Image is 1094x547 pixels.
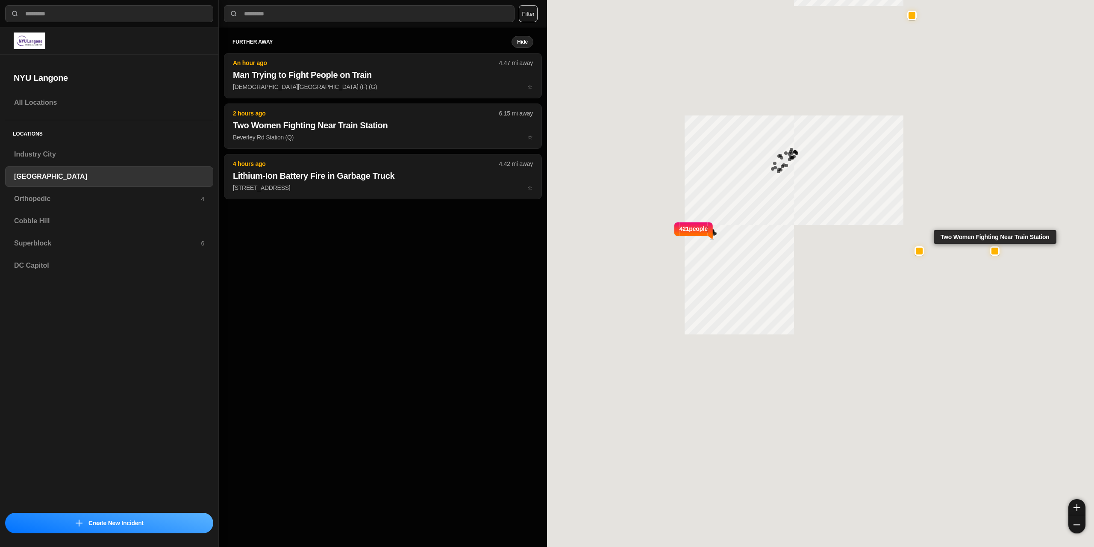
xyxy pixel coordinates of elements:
button: 2 hours ago6.15 mi awayTwo Women Fighting Near Train StationBeverley Rd Station (Q)star [224,103,542,149]
button: Filter [519,5,538,22]
h5: Locations [5,120,213,144]
a: DC Capitol [5,255,213,276]
h2: NYU Langone [14,72,205,84]
a: 2 hours ago6.15 mi awayTwo Women Fighting Near Train StationBeverley Rd Station (Q)star [224,133,542,141]
a: 4 hours ago4.42 mi awayLithium-Ion Battery Fire in Garbage Truck[STREET_ADDRESS]star [224,184,542,191]
h3: Industry City [14,149,204,160]
img: notch [708,221,714,239]
h2: Lithium-Ion Battery Fire in Garbage Truck [233,170,533,182]
p: 6.15 mi away [499,109,533,118]
h3: Cobble Hill [14,216,204,226]
a: All Locations [5,92,213,113]
a: Superblock6 [5,233,213,254]
p: 4 hours ago [233,160,499,168]
img: search [11,9,19,18]
span: star [527,134,533,141]
button: iconCreate New Incident [5,513,213,533]
p: [DEMOGRAPHIC_DATA][GEOGRAPHIC_DATA] (F) (G) [233,83,533,91]
h3: All Locations [14,98,204,108]
div: Two Women Fighting Near Train Station [934,230,1056,244]
a: Cobble Hill [5,211,213,231]
p: 2 hours ago [233,109,499,118]
span: star [527,83,533,90]
p: 4.42 mi away [499,160,533,168]
img: icon [76,520,82,526]
button: zoom-out [1068,516,1085,533]
p: An hour ago [233,59,499,67]
p: Beverley Rd Station (Q) [233,133,533,142]
img: search [229,9,238,18]
p: [STREET_ADDRESS] [233,183,533,192]
h3: [GEOGRAPHIC_DATA] [14,171,204,182]
a: Orthopedic4 [5,189,213,209]
h3: DC Capitol [14,260,204,271]
small: Hide [517,38,528,45]
p: 6 [201,239,204,248]
img: zoom-in [1073,504,1080,511]
p: 421 people [679,224,708,243]
p: Create New Incident [88,519,144,527]
a: Industry City [5,144,213,165]
h2: Two Women Fighting Near Train Station [233,119,533,131]
button: Hide [512,36,533,48]
img: notch [673,221,679,239]
img: logo [14,33,45,49]
span: star [527,184,533,191]
button: An hour ago4.47 mi awayMan Trying to Fight People on Train[DEMOGRAPHIC_DATA][GEOGRAPHIC_DATA] (F)... [224,53,542,98]
p: 4.47 mi away [499,59,533,67]
a: An hour ago4.47 mi awayMan Trying to Fight People on Train[DEMOGRAPHIC_DATA][GEOGRAPHIC_DATA] (F)... [224,83,542,90]
a: [GEOGRAPHIC_DATA] [5,166,213,187]
h5: further away [232,38,512,45]
button: zoom-in [1068,499,1085,516]
p: 4 [201,195,204,203]
h3: Superblock [14,238,201,248]
button: Two Women Fighting Near Train Station [990,246,1000,256]
img: zoom-out [1073,521,1080,528]
h2: Man Trying to Fight People on Train [233,69,533,81]
h3: Orthopedic [14,194,201,204]
button: 4 hours ago4.42 mi awayLithium-Ion Battery Fire in Garbage Truck[STREET_ADDRESS]star [224,154,542,199]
